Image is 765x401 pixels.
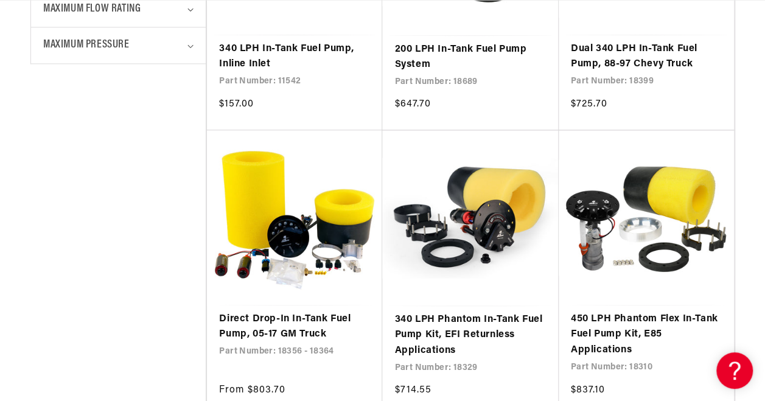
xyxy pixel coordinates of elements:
[219,312,370,343] a: Direct Drop-In In-Tank Fuel Pump, 05-17 GM Truck
[394,312,546,359] a: 340 LPH Phantom In-Tank Fuel Pump Kit, EFI Returnless Applications
[43,1,141,18] span: Maximum Flow Rating
[43,37,130,54] span: Maximum Pressure
[219,41,370,72] a: 340 LPH In-Tank Fuel Pump, Inline Inlet
[571,312,722,358] a: 450 LPH Phantom Flex In-Tank Fuel Pump Kit, E85 Applications
[394,42,546,73] a: 200 LPH In-Tank Fuel Pump System
[43,27,194,63] summary: Maximum Pressure (0 selected)
[571,41,722,72] a: Dual 340 LPH In-Tank Fuel Pump, 88-97 Chevy Truck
